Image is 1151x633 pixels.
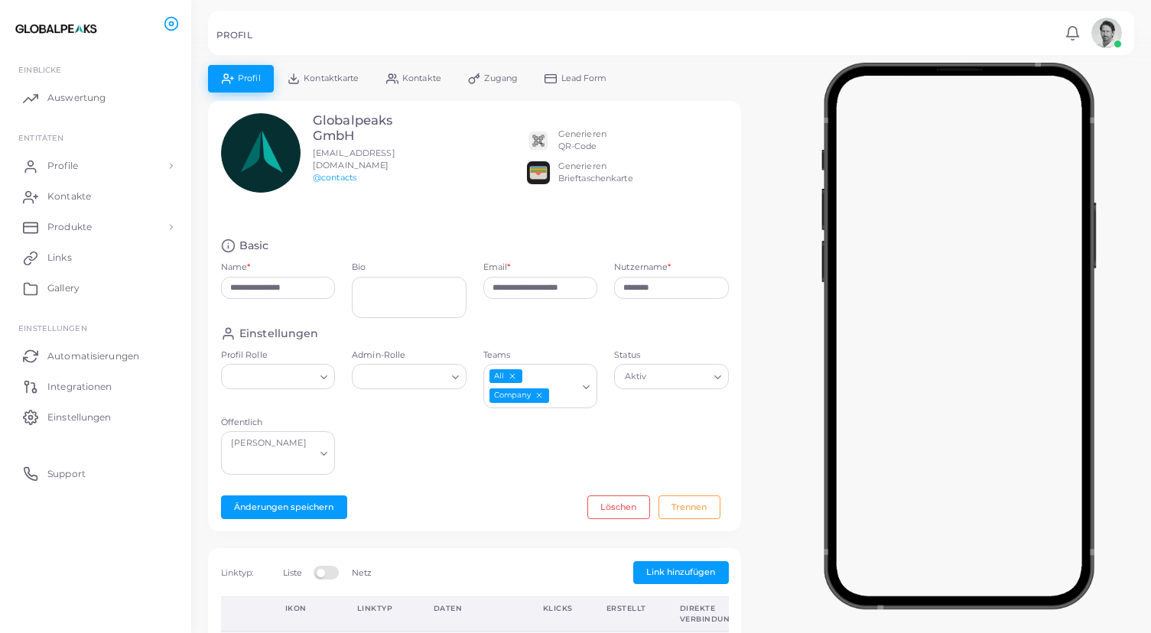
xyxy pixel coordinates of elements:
[221,417,336,429] label: Öffentlich
[313,113,422,144] h3: Globalpeaks GmbH
[14,15,99,43] img: logo
[47,159,78,173] span: Profile
[47,349,139,363] span: Automatisierungen
[352,349,467,362] label: Admin-Rolle
[11,181,180,212] a: Kontakte
[357,603,400,614] div: Linktyp
[11,458,180,489] a: Support
[558,128,606,153] div: Generieren QR-Code
[221,364,336,388] div: Search for option
[47,251,72,265] span: Links
[11,371,180,401] a: Integrationen
[313,148,395,170] span: [EMAIL_ADDRESS][DOMAIN_NAME]
[587,495,650,518] button: Löschen
[228,368,315,385] input: Search for option
[47,467,86,481] span: Support
[359,368,446,385] input: Search for option
[221,597,268,631] th: Action
[352,261,467,274] label: Bio
[221,495,347,518] button: Änderungen speichern
[352,567,372,579] label: Netz
[650,368,708,385] input: Search for option
[47,281,80,295] span: Gallery
[623,369,649,385] span: Aktiv
[11,401,180,432] a: Einstellungen
[47,380,112,394] span: Integrationen
[11,151,180,181] a: Profile
[489,388,550,403] span: Company
[483,364,598,407] div: Search for option
[558,161,633,185] div: Generieren Brieftaschenkarte
[483,349,598,362] label: Teams
[11,242,180,273] a: Links
[527,129,550,152] img: qr2.png
[216,30,252,41] h5: PROFIL
[47,411,111,424] span: Einstellungen
[47,220,92,234] span: Produkte
[489,369,522,383] span: All
[402,74,441,83] span: Kontakte
[614,349,729,362] label: Status
[434,603,509,614] div: Daten
[1087,18,1126,48] a: avatar
[507,371,518,381] button: Deselect All
[229,436,309,451] span: [PERSON_NAME]
[484,74,518,83] span: Zugang
[543,603,573,614] div: Klicks
[18,323,86,333] span: Einstellungen
[614,261,671,274] label: Nutzername
[238,74,261,83] span: Profil
[11,273,180,304] a: Gallery
[221,567,254,578] span: Linktyp:
[11,83,180,113] a: Auswertung
[285,603,324,614] div: Ikon
[221,431,336,475] div: Search for option
[221,349,336,362] label: Profil Rolle
[221,261,251,274] label: Name
[551,388,577,404] input: Search for option
[239,239,269,253] h4: Basic
[821,63,1096,609] img: phone-mock.b55596b7.png
[1091,18,1122,48] img: avatar
[561,74,607,83] span: Lead Form
[527,161,550,184] img: apple-wallet.png
[11,212,180,242] a: Produkte
[18,65,61,74] span: EINBLICKE
[606,603,646,614] div: Erstellt
[11,340,180,371] a: Automatisierungen
[304,74,359,83] span: Kontaktkarte
[658,495,720,518] button: Trennen
[313,172,356,183] a: @contacts
[239,326,318,341] h4: Einstellungen
[18,133,63,142] span: ENTITÄTEN
[614,364,729,388] div: Search for option
[352,364,467,388] div: Search for option
[228,454,315,471] input: Search for option
[283,567,303,579] label: Liste
[534,390,545,401] button: Deselect Company
[646,566,715,577] span: Link hinzufügen
[483,261,511,274] label: Email
[47,190,91,203] span: Kontakte
[680,603,736,624] div: Direkte Verbindung
[47,91,106,105] span: Auswertung
[633,561,729,584] button: Link hinzufügen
